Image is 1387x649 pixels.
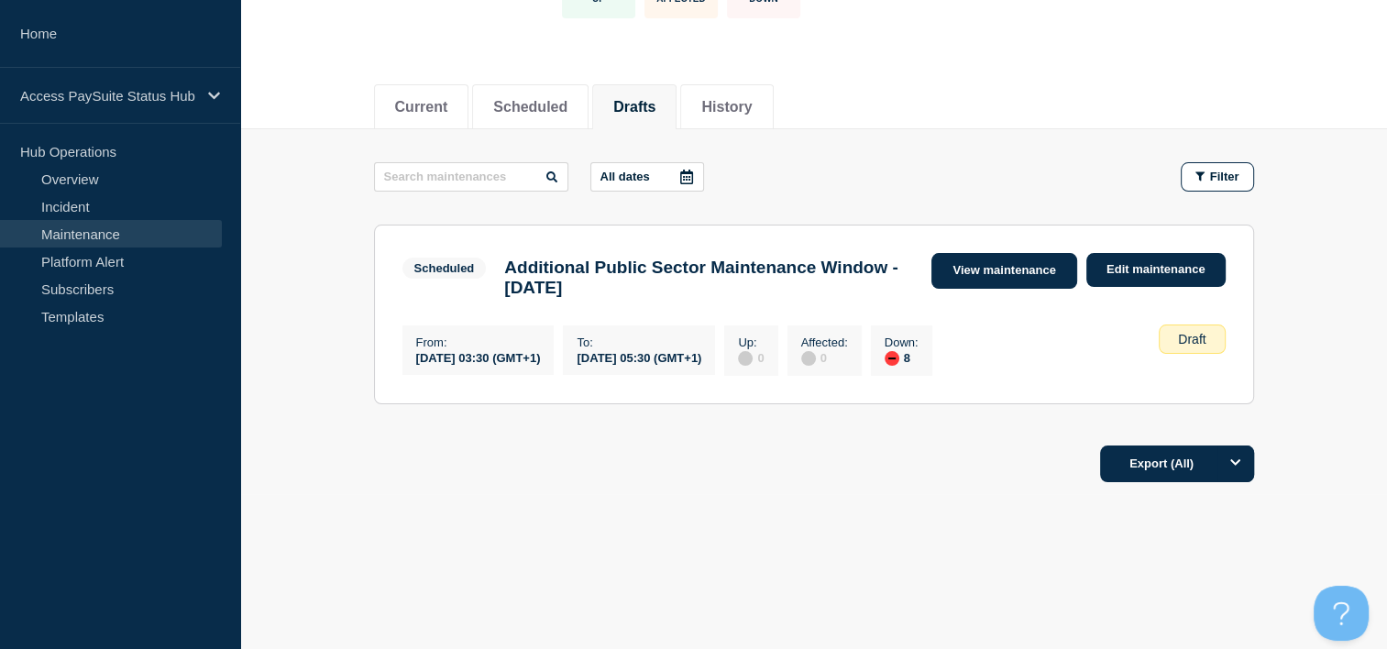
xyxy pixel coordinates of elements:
[801,349,848,366] div: 0
[1210,170,1239,183] span: Filter
[374,162,568,192] input: Search maintenances
[414,261,475,275] div: Scheduled
[577,349,701,365] div: [DATE] 05:30 (GMT+1)
[395,99,448,115] button: Current
[600,170,650,183] p: All dates
[738,349,764,366] div: 0
[738,335,764,349] p: Up :
[590,162,704,192] button: All dates
[931,253,1076,289] a: View maintenance
[885,349,919,366] div: 8
[885,335,919,349] p: Down :
[20,88,196,104] p: Access PaySuite Status Hub
[701,99,752,115] button: History
[613,99,655,115] button: Drafts
[885,351,899,366] div: down
[801,335,848,349] p: Affected :
[504,258,913,298] h3: Additional Public Sector Maintenance Window - [DATE]
[1314,586,1369,641] iframe: Help Scout Beacon - Open
[1181,162,1254,192] button: Filter
[577,335,701,349] p: To :
[1086,253,1226,287] a: Edit maintenance
[801,351,816,366] div: disabled
[1217,445,1254,482] button: Options
[738,351,753,366] div: disabled
[1159,324,1225,354] div: Draft
[493,99,567,115] button: Scheduled
[1100,445,1254,482] button: Export (All)
[416,349,541,365] div: [DATE] 03:30 (GMT+1)
[416,335,541,349] p: From :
